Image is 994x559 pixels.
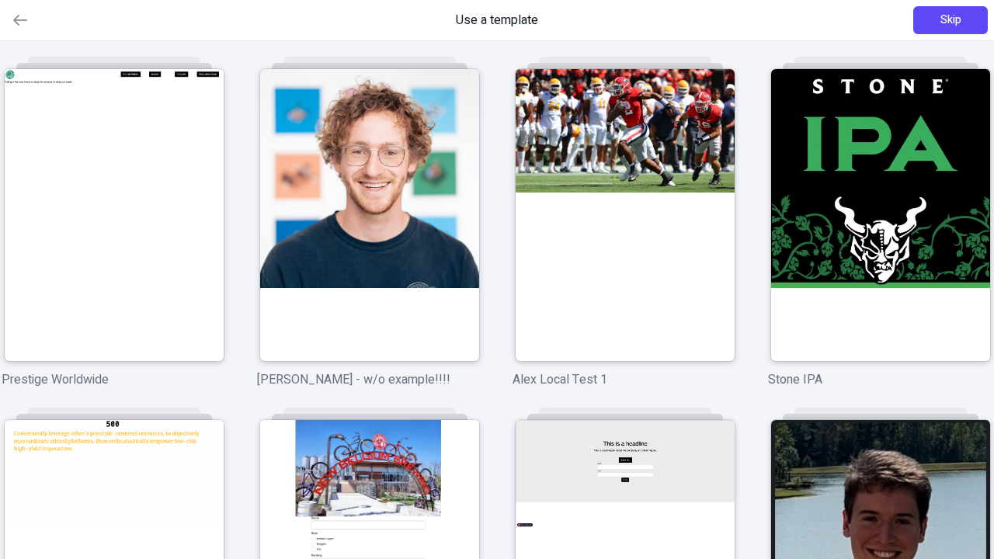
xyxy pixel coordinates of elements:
p: Prestige Worldwide [2,370,226,389]
button: Skip [913,6,988,34]
span: Use a template [456,11,538,30]
p: [PERSON_NAME] - w/o example!!!! [257,370,481,389]
span: Skip [940,12,961,29]
p: Stone IPA [768,370,992,389]
p: Alex Local Test 1 [513,370,737,389]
